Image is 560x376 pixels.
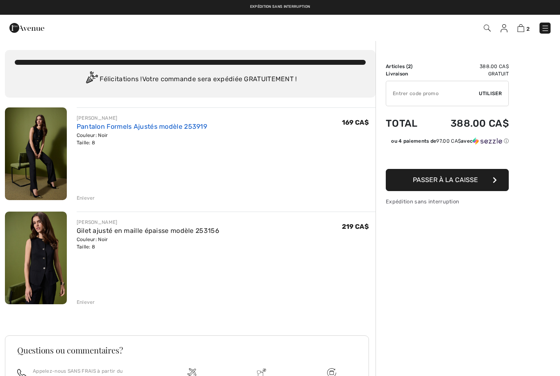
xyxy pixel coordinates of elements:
img: Sezzle [473,137,502,145]
td: 388.00 CA$ [429,109,509,137]
img: Menu [541,24,549,32]
div: ou 4 paiements de97.00 CA$avecSezzle Cliquez pour en savoir plus sur Sezzle [386,137,509,148]
img: Congratulation2.svg [83,71,100,88]
td: Livraison [386,70,429,77]
td: 388.00 CA$ [429,63,509,70]
iframe: PayPal-paypal [386,148,509,166]
div: Expédition sans interruption [386,198,509,205]
a: 1ère Avenue [9,23,44,31]
div: [PERSON_NAME] [77,219,219,226]
td: Articles ( ) [386,63,429,70]
img: Pantalon Formels Ajustés modèle 253919 [5,107,67,200]
img: Gilet ajusté en maille épaisse modèle 253156 [5,212,67,304]
div: [PERSON_NAME] [77,114,207,122]
div: Couleur: Noir Taille: 8 [77,132,207,146]
div: Félicitations ! Votre commande sera expédiée GRATUITEMENT ! [15,71,366,88]
span: Passer à la caisse [413,176,478,184]
img: Panier d'achat [517,24,524,32]
button: Passer à la caisse [386,169,509,191]
div: Couleur: Noir Taille: 8 [77,236,219,251]
input: Code promo [386,81,479,106]
span: 97.00 CA$ [436,138,461,144]
span: 2 [526,26,530,32]
span: 2 [408,64,411,69]
span: 219 CA$ [342,223,369,230]
div: Enlever [77,194,95,202]
td: Total [386,109,429,137]
td: Gratuit [429,70,509,77]
div: ou 4 paiements de avec [391,137,509,145]
span: 169 CA$ [342,118,369,126]
img: Recherche [484,25,491,32]
a: 2 [517,23,530,33]
h3: Questions ou commentaires? [17,346,357,354]
a: Pantalon Formels Ajustés modèle 253919 [77,123,207,130]
div: Enlever [77,299,95,306]
img: 1ère Avenue [9,20,44,36]
a: Gilet ajusté en maille épaisse modèle 253156 [77,227,219,235]
img: Mes infos [501,24,508,32]
span: Utiliser [479,90,502,97]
